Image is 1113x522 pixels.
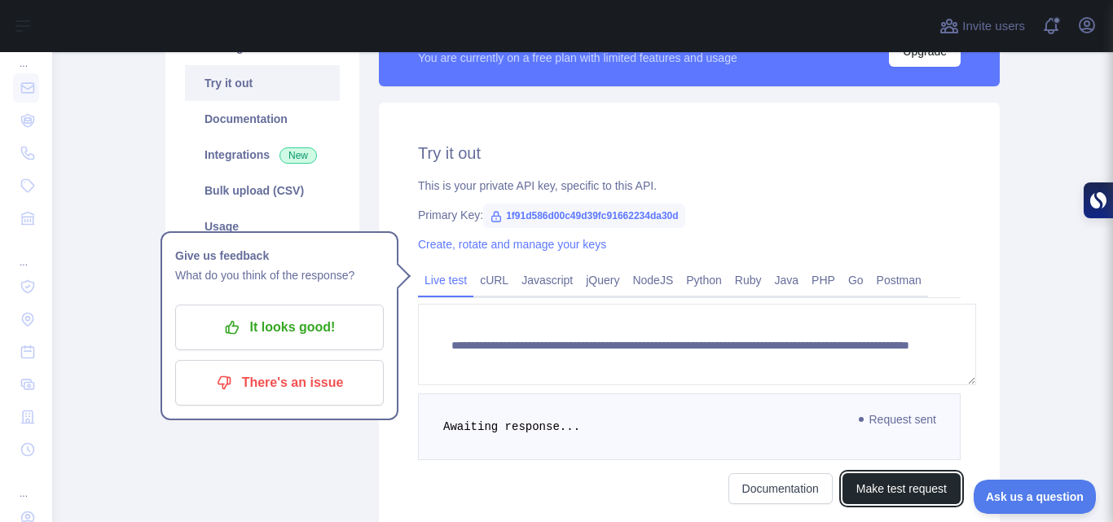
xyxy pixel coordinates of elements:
[936,13,1028,39] button: Invite users
[418,50,737,66] div: You are currently on a free plan with limited features and usage
[185,65,340,101] a: Try it out
[728,267,768,293] a: Ruby
[626,267,680,293] a: NodeJS
[974,480,1097,514] iframe: Toggle Customer Support
[473,267,515,293] a: cURL
[768,267,806,293] a: Java
[728,473,833,504] a: Documentation
[185,101,340,137] a: Documentation
[851,410,945,429] span: Request sent
[962,17,1025,36] span: Invite users
[579,267,626,293] a: jQuery
[418,238,606,251] a: Create, rotate and manage your keys
[175,246,384,265] h1: Give us feedback
[680,267,728,293] a: Python
[13,37,39,70] div: ...
[418,178,961,194] div: This is your private API key, specific to this API.
[13,467,39,500] div: ...
[483,204,685,228] span: 1f91d586d00c49d39fc91662234da30d
[185,208,340,244] a: Usage
[443,420,580,433] span: Awaiting response...
[842,267,870,293] a: Go
[185,137,340,173] a: Integrations New
[805,267,842,293] a: PHP
[842,473,961,504] button: Make test request
[870,267,928,293] a: Postman
[418,267,473,293] a: Live test
[515,267,579,293] a: Javascript
[279,147,317,164] span: New
[13,236,39,269] div: ...
[418,207,961,223] div: Primary Key:
[175,265,384,285] p: What do you think of the response?
[185,173,340,208] a: Bulk upload (CSV)
[418,142,961,164] h2: Try it out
